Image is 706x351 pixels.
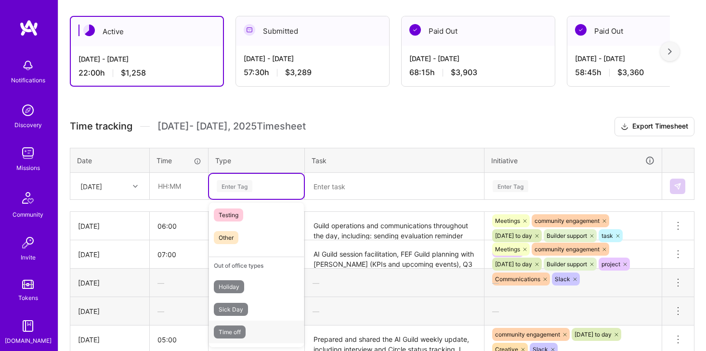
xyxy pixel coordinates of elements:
[244,24,255,36] img: Submitted
[535,246,600,253] span: community engagement
[18,143,38,163] img: teamwork
[305,270,484,296] div: —
[150,299,208,324] div: —
[601,232,613,239] span: task
[674,182,681,190] img: Submit
[150,173,208,199] input: HH:MM
[214,231,238,244] span: Other
[18,101,38,120] img: discovery
[78,278,142,288] div: [DATE]
[617,67,644,78] span: $3,360
[209,148,305,173] th: Type
[16,163,40,173] div: Missions
[305,148,484,173] th: Task
[18,316,38,336] img: guide book
[121,68,146,78] span: $1,258
[306,241,483,268] textarea: AI Guild session facilitation, FEF Guild planning with [PERSON_NAME] (KPIs and upcoming events), ...
[150,242,208,267] input: HH:MM
[71,17,223,46] div: Active
[157,156,201,166] div: Time
[133,184,138,189] i: icon Chevron
[16,186,39,209] img: Community
[305,299,484,324] div: —
[451,67,477,78] span: $3,903
[70,120,132,132] span: Time tracking
[575,24,587,36] img: Paid Out
[11,75,45,85] div: Notifications
[244,67,381,78] div: 57:30 h
[614,117,694,136] button: Export Timesheet
[19,19,39,37] img: logo
[78,68,215,78] div: 22:00 h
[217,179,252,194] div: Enter Tag
[484,299,662,324] div: —
[5,336,52,346] div: [DOMAIN_NAME]
[495,246,520,253] span: Meetings
[621,122,628,132] i: icon Download
[306,213,483,239] textarea: Guild operations and communications throughout the day, including: sending evaluation reminder em...
[150,213,208,239] input: HH:MM
[236,16,389,46] div: Submitted
[535,217,600,224] span: community engagement
[18,293,38,303] div: Tokens
[495,217,520,224] span: Meetings
[402,16,555,46] div: Paid Out
[547,232,587,239] span: Builder support
[14,120,42,130] div: Discovery
[78,306,142,316] div: [DATE]
[78,249,142,260] div: [DATE]
[214,208,243,221] span: Testing
[601,260,620,268] span: project
[80,181,102,191] div: [DATE]
[13,209,43,220] div: Community
[214,303,248,316] span: Sick Day
[157,120,306,132] span: [DATE] - [DATE] , 2025 Timesheet
[575,331,612,338] span: [DATE] to day
[668,48,672,55] img: right
[70,148,150,173] th: Date
[409,67,547,78] div: 68:15 h
[409,24,421,36] img: Paid Out
[78,54,215,64] div: [DATE] - [DATE]
[150,270,208,296] div: —
[18,233,38,252] img: Invite
[495,260,532,268] span: [DATE] to day
[491,155,655,166] div: Initiative
[244,53,381,64] div: [DATE] - [DATE]
[209,257,304,274] div: Out of office types
[285,67,312,78] span: $3,289
[214,280,244,293] span: Holiday
[83,25,95,36] img: Active
[409,53,547,64] div: [DATE] - [DATE]
[78,221,142,231] div: [DATE]
[495,232,532,239] span: [DATE] to day
[484,270,662,296] div: —
[495,331,560,338] span: community engagement
[493,179,528,194] div: Enter Tag
[547,260,587,268] span: Builder support
[78,335,142,345] div: [DATE]
[18,56,38,75] img: bell
[22,280,34,289] img: tokens
[21,252,36,262] div: Invite
[214,325,246,338] span: Time off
